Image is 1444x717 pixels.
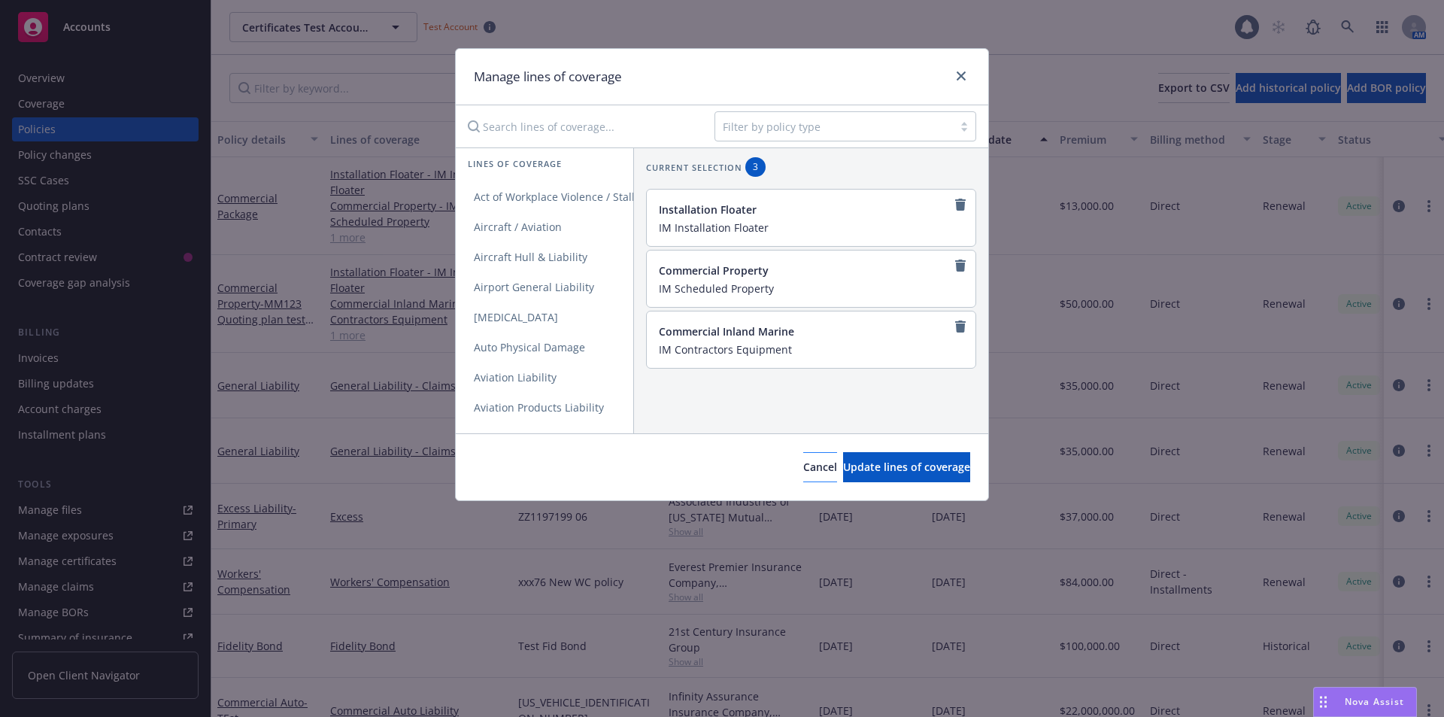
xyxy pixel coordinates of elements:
[459,111,702,141] input: Search lines of coverage...
[456,220,580,234] span: Aircraft / Aviation
[456,190,707,204] span: Act of Workplace Violence / Stalking Threat
[456,280,612,294] span: Airport General Liability
[456,370,575,384] span: Aviation Liability
[456,250,605,264] span: Aircraft Hull & Liability
[1313,687,1417,717] button: Nova Assist
[474,67,622,87] h1: Manage lines of coverage
[951,257,969,275] a: remove
[456,430,576,445] span: Blanket Accident
[951,317,969,336] a: remove
[751,160,760,174] span: 3
[646,161,742,174] span: Current selection
[659,342,960,356] input: Add a display name...
[803,460,837,474] span: Cancel
[803,452,837,482] button: Cancel
[951,196,969,214] a: remove
[659,263,960,278] div: Commercial Property
[659,202,960,217] div: Installation Floater
[659,324,960,339] div: Commercial Inland Marine
[1345,695,1404,708] span: Nova Assist
[659,281,960,295] input: Add a display name...
[659,220,960,234] input: Add a display name...
[1314,688,1333,716] div: Drag to move
[843,460,970,474] span: Update lines of coverage
[468,157,562,170] span: Lines of coverage
[456,400,622,415] span: Aviation Products Liability
[456,310,576,324] span: [MEDICAL_DATA]
[952,67,970,85] a: close
[456,340,603,354] span: Auto Physical Damage
[843,452,970,482] button: Update lines of coverage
